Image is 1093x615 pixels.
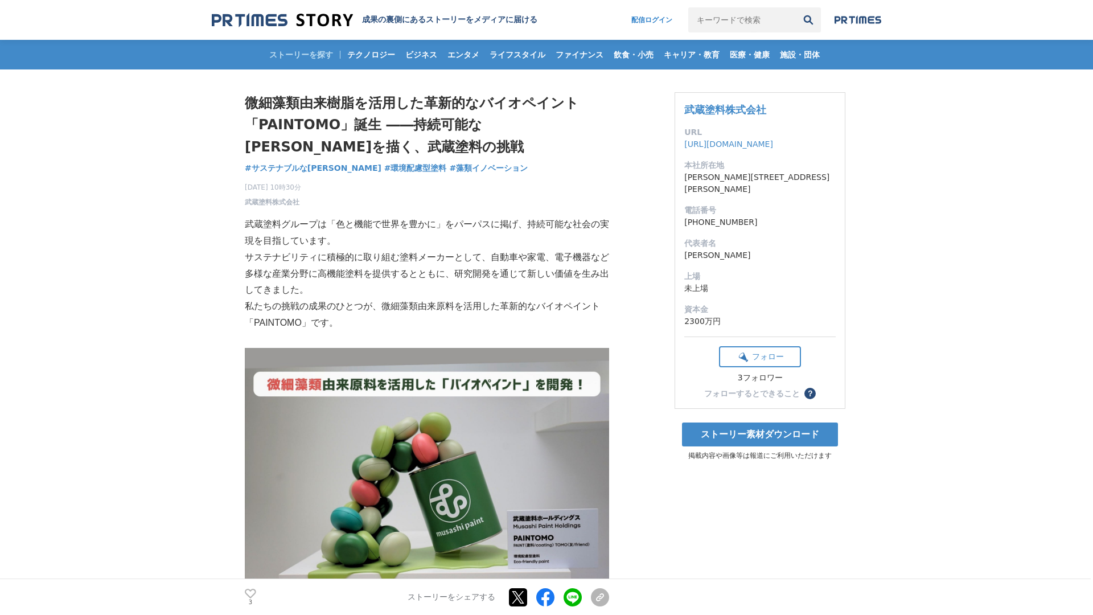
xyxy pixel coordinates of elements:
a: 武蔵塗料株式会社 [245,197,299,207]
a: #藻類イノベーション [449,162,528,174]
a: 飲食・小売 [609,40,658,69]
a: #環境配慮型塗料 [384,162,447,174]
span: [DATE] 10時30分 [245,182,301,192]
p: 掲載内容や画像等は報道にご利用いただけます [675,451,845,461]
dd: 2300万円 [684,315,836,327]
img: prtimes [835,15,881,24]
span: ライフスタイル [485,50,550,60]
span: 施設・団体 [775,50,824,60]
p: サステナビリティに積極的に取り組む塗料メーカーとして、自動車や家電、電子機器など多様な産業分野に高機能塗料を提供するとともに、研究開発を通じて新しい価値を生み出してきました。 [245,249,609,298]
a: ライフスタイル [485,40,550,69]
span: ファイナンス [551,50,608,60]
dd: [PERSON_NAME][STREET_ADDRESS][PERSON_NAME] [684,171,836,195]
a: ビジネス [401,40,442,69]
a: 成果の裏側にあるストーリーをメディアに届ける 成果の裏側にあるストーリーをメディアに届ける [212,13,537,28]
span: #サステナブルな[PERSON_NAME] [245,163,381,173]
dt: 上場 [684,270,836,282]
span: 医療・健康 [725,50,774,60]
h2: 成果の裏側にあるストーリーをメディアに届ける [362,15,537,25]
a: 医療・健康 [725,40,774,69]
dt: 代表者名 [684,237,836,249]
span: 飲食・小売 [609,50,658,60]
div: 3フォロワー [719,373,801,383]
button: フォロー [719,346,801,367]
p: ストーリーをシェアする [408,592,495,602]
p: 私たちの挑戦の成果のひとつが、微細藻類由来原料を活用した革新的なバイオペイント「PAINTOMO」です。 [245,298,609,331]
span: #藻類イノベーション [449,163,528,173]
button: ？ [804,388,816,399]
dt: 資本金 [684,304,836,315]
span: ？ [806,389,814,397]
p: 3 [245,600,256,605]
a: ファイナンス [551,40,608,69]
a: キャリア・教育 [659,40,724,69]
a: テクノロジー [343,40,400,69]
img: 成果の裏側にあるストーリーをメディアに届ける [212,13,353,28]
h1: 微細藻類由来樹脂を活用した革新的なバイオペイント「PAINTOMO」誕生 ――持続可能な[PERSON_NAME]を描く、武蔵塗料の挑戦 [245,92,609,158]
span: テクノロジー [343,50,400,60]
span: エンタメ [443,50,484,60]
a: 配信ログイン [620,7,684,32]
dt: 電話番号 [684,204,836,216]
span: #環境配慮型塗料 [384,163,447,173]
a: 武蔵塗料株式会社 [684,104,766,116]
span: キャリア・教育 [659,50,724,60]
span: ビジネス [401,50,442,60]
a: [URL][DOMAIN_NAME] [684,140,773,149]
input: キーワードで検索 [688,7,796,32]
dd: 未上場 [684,282,836,294]
a: エンタメ [443,40,484,69]
p: 武蔵塗料グループは「色と機能で世界を豊かに」をパーパスに掲げ、持続可能な社会の実現を目指しています。 [245,216,609,249]
a: 施設・団体 [775,40,824,69]
a: ストーリー素材ダウンロード [682,423,838,446]
div: フォローするとできること [704,389,800,397]
dd: [PHONE_NUMBER] [684,216,836,228]
img: thumbnail_b7f7ef30-83c5-11f0-b6d8-d129f6f27462.jpg [245,348,609,591]
a: #サステナブルな[PERSON_NAME] [245,162,381,174]
dt: URL [684,126,836,138]
dd: [PERSON_NAME] [684,249,836,261]
dt: 本社所在地 [684,159,836,171]
button: 検索 [796,7,821,32]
